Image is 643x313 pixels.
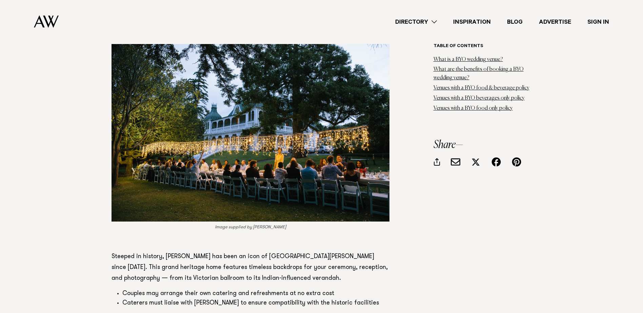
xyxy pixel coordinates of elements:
h3: Share [434,140,532,150]
li: Couples may arrange their own catering and refreshments at no extra cost [122,289,389,299]
h6: Table of contents [434,43,532,50]
a: Blog [499,17,531,26]
a: Advertise [531,17,579,26]
img: Auckland Weddings Logo [34,15,59,28]
a: Venues with a BYO beverages only policy [434,95,525,101]
a: Sign In [579,17,617,26]
li: Caterers must liaise with [PERSON_NAME] to ensure compatibility with the historic facilities [122,299,389,308]
a: What is a BYO wedding venue? [434,57,503,62]
a: Directory [387,17,445,26]
a: Inspiration [445,17,499,26]
a: Venues with a BYO food & beverage policy [434,85,529,91]
a: Venues with a BYO food only policy [434,105,513,111]
em: Image supplied by [PERSON_NAME] [215,225,286,229]
p: Steeped in history, [PERSON_NAME] has been an icon of [GEOGRAPHIC_DATA][PERSON_NAME] since [DATE]... [112,251,389,284]
img: This image has an empty alt attribute; its file name is alberton-1.jpg [112,44,389,222]
a: What are the benefits of booking a BYO wedding venue? [434,67,524,81]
